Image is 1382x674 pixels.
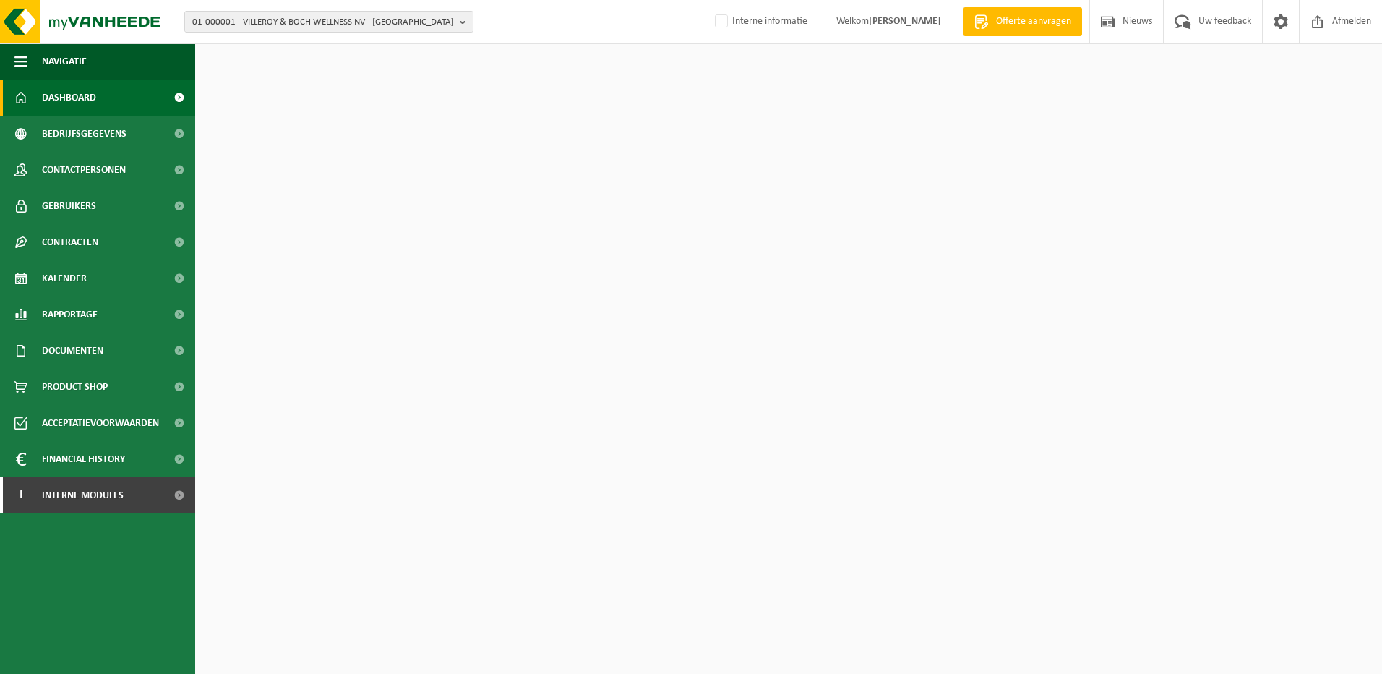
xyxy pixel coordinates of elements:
[963,7,1082,36] a: Offerte aanvragen
[42,441,125,477] span: Financial History
[42,116,126,152] span: Bedrijfsgegevens
[42,188,96,224] span: Gebruikers
[42,405,159,441] span: Acceptatievoorwaarden
[42,80,96,116] span: Dashboard
[14,477,27,513] span: I
[712,11,807,33] label: Interne informatie
[42,477,124,513] span: Interne modules
[42,152,126,188] span: Contactpersonen
[42,260,87,297] span: Kalender
[42,224,98,260] span: Contracten
[42,369,108,405] span: Product Shop
[42,297,98,333] span: Rapportage
[869,16,941,27] strong: [PERSON_NAME]
[42,333,103,369] span: Documenten
[992,14,1075,29] span: Offerte aanvragen
[192,12,454,33] span: 01-000001 - VILLEROY & BOCH WELLNESS NV - [GEOGRAPHIC_DATA]
[184,11,473,33] button: 01-000001 - VILLEROY & BOCH WELLNESS NV - [GEOGRAPHIC_DATA]
[42,43,87,80] span: Navigatie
